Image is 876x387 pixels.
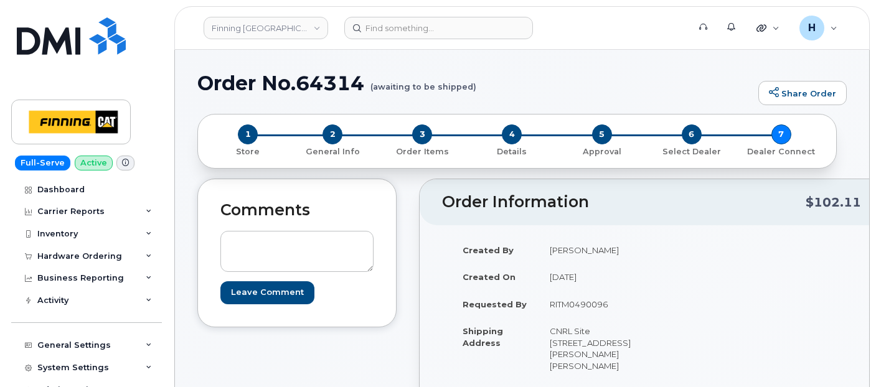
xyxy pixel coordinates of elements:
a: 1 Store [208,144,288,157]
p: General Info [293,146,372,157]
a: 6 Select Dealer [647,144,737,157]
h1: Order No.64314 [197,72,752,94]
span: 6 [682,124,702,144]
strong: Created On [463,272,516,282]
span: 3 [412,124,432,144]
strong: Requested By [463,299,527,309]
td: [PERSON_NAME] [539,236,647,264]
p: Select Dealer [652,146,732,157]
strong: Created By [463,245,514,255]
a: 5 Approval [557,144,647,157]
span: 1 [238,124,258,144]
h2: Order Information [442,193,806,211]
div: $102.11 [806,190,861,214]
td: [DATE] [539,263,647,291]
h2: Comments [220,202,374,219]
span: 2 [323,124,342,144]
p: Approval [562,146,642,157]
a: 4 Details [467,144,557,157]
td: CNRL Site [STREET_ADDRESS][PERSON_NAME][PERSON_NAME] [539,317,647,379]
p: Details [472,146,552,157]
small: (awaiting to be shipped) [370,72,476,91]
span: 4 [502,124,522,144]
p: Store [213,146,283,157]
p: Order Items [382,146,462,157]
strong: Shipping Address [463,326,503,348]
a: 3 Order Items [377,144,467,157]
input: Leave Comment [220,281,314,304]
a: Share Order [758,81,847,106]
a: 2 General Info [288,144,377,157]
span: 5 [592,124,612,144]
td: RITM0490096 [539,291,647,318]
